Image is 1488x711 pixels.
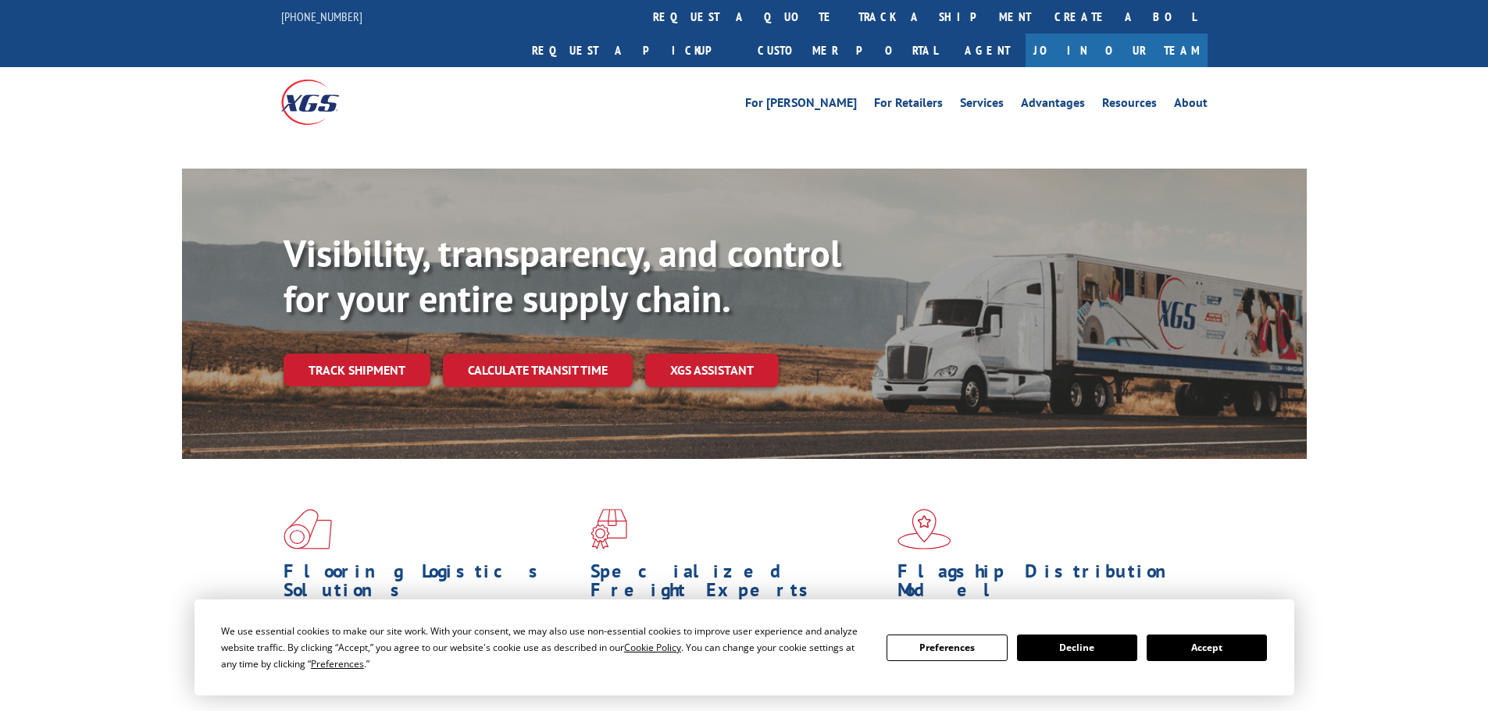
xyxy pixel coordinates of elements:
[194,599,1294,695] div: Cookie Consent Prompt
[221,623,868,672] div: We use essential cookies to make our site work. With your consent, we may also use non-essential ...
[591,509,627,549] img: xgs-icon-focused-on-flooring-red
[284,229,841,322] b: Visibility, transparency, and control for your entire supply chain.
[284,354,430,386] a: Track shipment
[960,97,1004,114] a: Services
[887,635,1007,661] button: Preferences
[897,562,1193,607] h1: Flagship Distribution Model
[745,97,857,114] a: For [PERSON_NAME]
[1017,635,1137,661] button: Decline
[284,509,332,549] img: xgs-icon-total-supply-chain-intelligence-red
[624,641,681,654] span: Cookie Policy
[591,562,886,607] h1: Specialized Freight Experts
[443,354,633,387] a: Calculate transit time
[284,562,579,607] h1: Flooring Logistics Solutions
[1026,34,1208,67] a: Join Our Team
[645,354,779,387] a: XGS ASSISTANT
[520,34,746,67] a: Request a pickup
[746,34,949,67] a: Customer Portal
[874,97,943,114] a: For Retailers
[1147,635,1267,661] button: Accept
[1102,97,1157,114] a: Resources
[1021,97,1085,114] a: Advantages
[311,657,364,670] span: Preferences
[897,509,951,549] img: xgs-icon-flagship-distribution-model-red
[1174,97,1208,114] a: About
[281,9,362,24] a: [PHONE_NUMBER]
[949,34,1026,67] a: Agent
